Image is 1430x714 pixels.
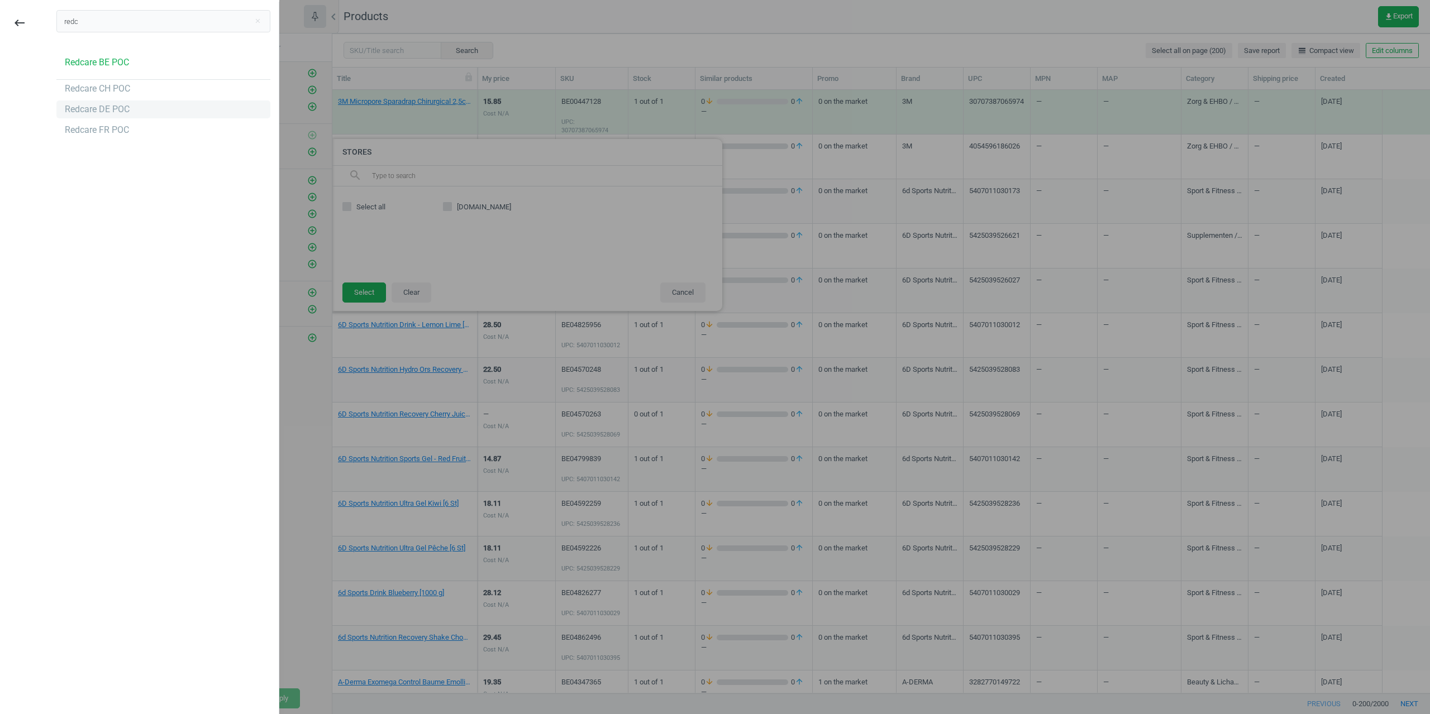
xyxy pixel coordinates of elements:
div: Redcare BE POC [65,56,129,69]
div: Redcare DE POC [65,103,130,116]
input: Search campaign [56,10,270,32]
div: Redcare FR POC [65,124,129,136]
button: Close [249,16,266,26]
i: keyboard_backspace [13,16,26,30]
button: keyboard_backspace [7,10,32,36]
div: Redcare CH POC [65,83,130,95]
